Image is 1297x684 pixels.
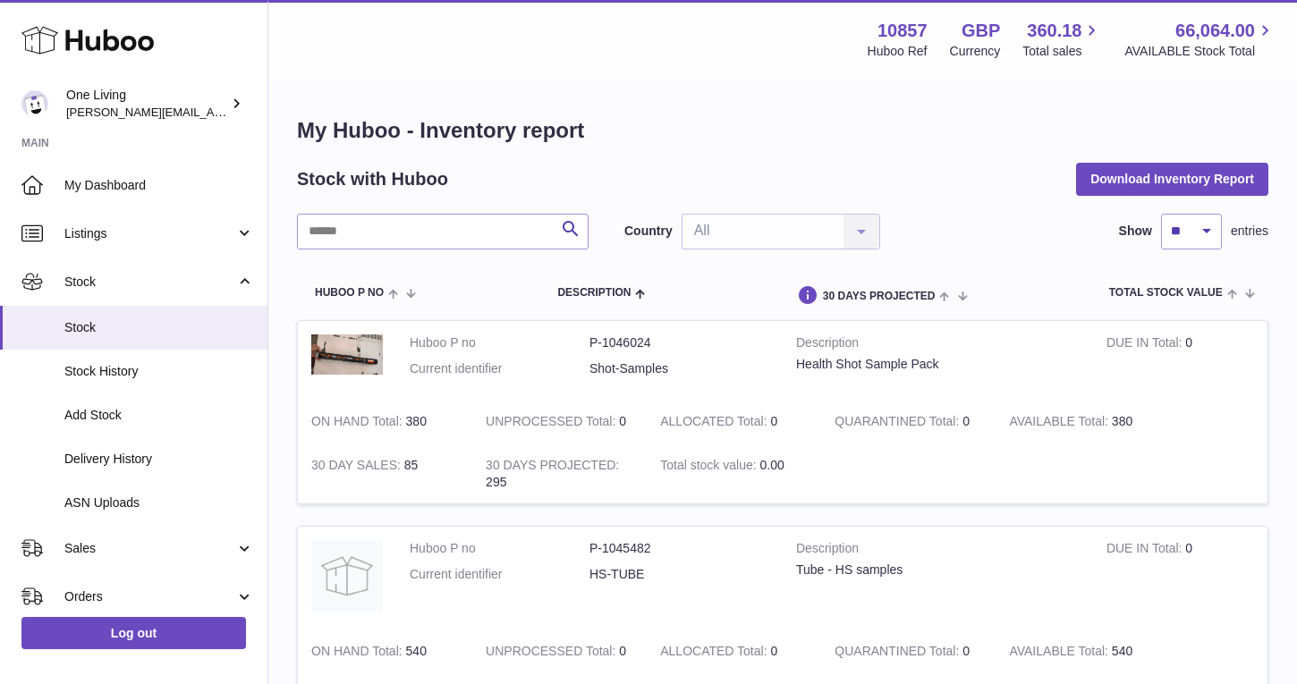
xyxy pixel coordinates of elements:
[472,443,647,504] td: 295
[1124,19,1276,60] a: 66,064.00 AVAILABLE Stock Total
[1109,287,1223,299] span: Total stock value
[1175,19,1255,43] span: 66,064.00
[298,400,472,443] td: 380
[760,458,784,472] span: 0.00
[315,287,384,299] span: Huboo P no
[1009,414,1111,433] strong: AVAILABLE Total
[823,291,936,302] span: 30 DAYS PROJECTED
[64,363,254,380] span: Stock History
[486,644,619,663] strong: UNPROCESSED Total
[311,540,383,612] img: product image
[64,588,235,605] span: Orders
[660,644,770,663] strong: ALLOCATED Total
[589,334,769,351] dd: P-1046024
[1027,19,1081,43] span: 360.18
[796,334,1080,356] strong: Description
[796,562,1080,578] div: Tube - HS samples
[21,617,246,649] a: Log out
[66,87,227,121] div: One Living
[1106,335,1185,354] strong: DUE IN Total
[835,414,962,433] strong: QUARANTINED Total
[64,225,235,242] span: Listings
[486,414,619,433] strong: UNPROCESSED Total
[660,458,759,477] strong: Total stock value
[796,356,1080,373] div: Health Shot Sample Pack
[410,360,589,377] dt: Current identifier
[297,167,448,191] h2: Stock with Huboo
[962,414,970,428] span: 0
[21,90,48,117] img: Jessica@oneliving.com
[64,494,254,511] span: ASN Uploads
[297,116,1268,145] h1: My Huboo - Inventory report
[962,19,1000,43] strong: GBP
[64,274,235,291] span: Stock
[962,644,970,658] span: 0
[1022,19,1102,60] a: 360.18 Total sales
[486,458,619,477] strong: 30 DAYS PROJECTED
[64,451,254,468] span: Delivery History
[410,566,589,583] dt: Current identifier
[589,566,769,583] dd: HS-TUBE
[624,223,673,240] label: Country
[64,540,235,557] span: Sales
[1106,541,1185,560] strong: DUE IN Total
[996,400,1170,443] td: 380
[472,629,647,673] td: 0
[647,629,821,673] td: 0
[1119,223,1152,240] label: Show
[472,400,647,443] td: 0
[64,319,254,336] span: Stock
[1124,43,1276,60] span: AVAILABLE Stock Total
[64,407,254,424] span: Add Stock
[996,629,1170,673] td: 540
[66,105,359,119] span: [PERSON_NAME][EMAIL_ADDRESS][DOMAIN_NAME]
[298,629,472,673] td: 540
[950,43,1001,60] div: Currency
[311,414,406,433] strong: ON HAND Total
[311,644,406,663] strong: ON HAND Total
[1093,321,1267,400] td: 0
[64,177,254,194] span: My Dashboard
[1093,527,1267,629] td: 0
[298,443,472,504] td: 85
[877,19,928,43] strong: 10857
[311,458,404,477] strong: 30 DAY SALES
[1009,644,1111,663] strong: AVAILABLE Total
[1231,223,1268,240] span: entries
[1022,43,1102,60] span: Total sales
[835,644,962,663] strong: QUARANTINED Total
[410,540,589,557] dt: Huboo P no
[557,287,631,299] span: Description
[796,540,1080,562] strong: Description
[868,43,928,60] div: Huboo Ref
[1076,163,1268,195] button: Download Inventory Report
[311,334,383,375] img: product image
[589,540,769,557] dd: P-1045482
[410,334,589,351] dt: Huboo P no
[660,414,770,433] strong: ALLOCATED Total
[647,400,821,443] td: 0
[589,360,769,377] dd: Shot-Samples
